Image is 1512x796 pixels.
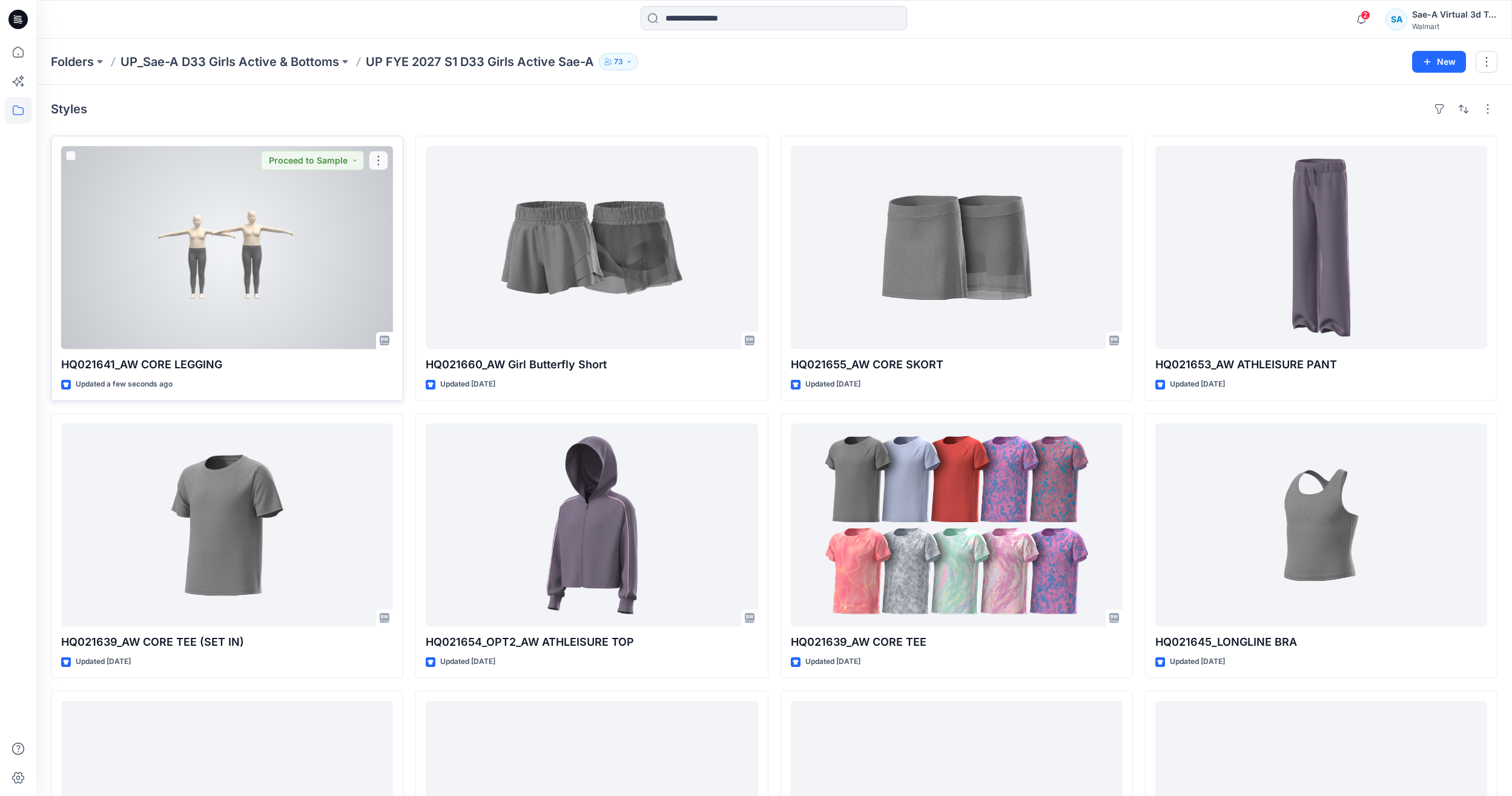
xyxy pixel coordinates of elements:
a: HQ021639_AW CORE TEE (SET IN) [61,423,393,626]
p: HQ021641_AW CORE LEGGING [61,356,393,373]
p: Updated [DATE] [1170,655,1225,668]
p: Updated [DATE] [805,655,860,668]
div: Sae-A Virtual 3d Team [1412,7,1497,22]
p: UP FYE 2027 S1 D33 Girls Active Sae-A [366,53,594,70]
p: HQ021655_AW CORE SKORT [791,356,1123,373]
p: Updated a few seconds ago [76,378,173,391]
p: Updated [DATE] [76,655,131,668]
button: 73 [599,53,638,70]
button: New [1412,51,1466,73]
div: SA [1385,8,1407,30]
p: Updated [DATE] [440,378,495,391]
p: HQ021639_AW CORE TEE [791,634,1123,651]
p: HQ021639_AW CORE TEE (SET IN) [61,634,393,651]
p: HQ021645_LONGLINE BRA [1155,634,1487,651]
a: HQ021654_OPT2_AW ATHLEISURE TOP [426,423,758,626]
a: HQ021653_AW ATHLEISURE PANT [1155,146,1487,349]
a: HQ021639_AW CORE TEE [791,423,1123,626]
p: Updated [DATE] [440,655,495,668]
a: UP_Sae-A D33 Girls Active & Bottoms [120,53,339,70]
p: HQ021654_OPT2_AW ATHLEISURE TOP [426,634,758,651]
p: Updated [DATE] [1170,378,1225,391]
a: HQ021645_LONGLINE BRA [1155,423,1487,626]
p: HQ021660_AW Girl Butterfly Short [426,356,758,373]
p: 73 [614,55,623,68]
a: Folders [51,53,94,70]
a: HQ021660_AW Girl Butterfly Short [426,146,758,349]
p: HQ021653_AW ATHLEISURE PANT [1155,356,1487,373]
span: 2 [1361,10,1370,20]
a: HQ021655_AW CORE SKORT [791,146,1123,349]
p: Updated [DATE] [805,378,860,391]
div: Walmart [1412,22,1497,31]
h4: Styles [51,102,87,116]
a: HQ021641_AW CORE LEGGING [61,146,393,349]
